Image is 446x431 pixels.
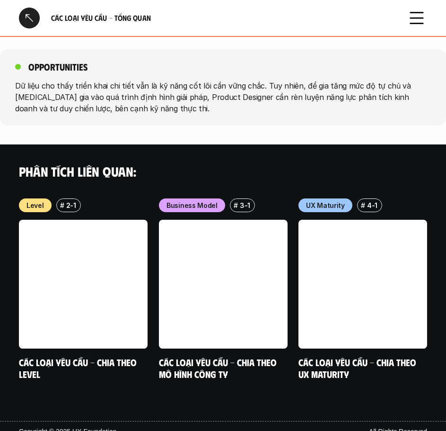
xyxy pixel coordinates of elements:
[51,13,395,23] h6: Các loại yêu cầu - Tổng quan
[66,200,76,210] p: 2-1
[240,200,250,210] p: 3-1
[15,80,431,114] p: Dữ liệu cho thấy triển khai chi tiết vẫn là kỹ năng cốt lõi cần vững chắc. Tuy nhiên, để gia tăng...
[298,356,419,379] a: Các loại yêu cầu - Chia theo UX Maturity
[19,163,427,180] h4: Phân tích liên quan:
[361,202,365,209] h6: #
[19,356,139,379] a: Các loại yêu cầu - Chia theo level
[233,202,237,209] h6: #
[28,61,87,72] h5: Opportunities
[60,202,64,209] h6: #
[367,200,377,210] p: 4-1
[26,200,44,210] p: Level
[306,200,345,210] p: UX Maturity
[166,200,218,210] p: Business Model
[159,356,279,379] a: Các loại yêu cầu - Chia theo mô hình công ty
